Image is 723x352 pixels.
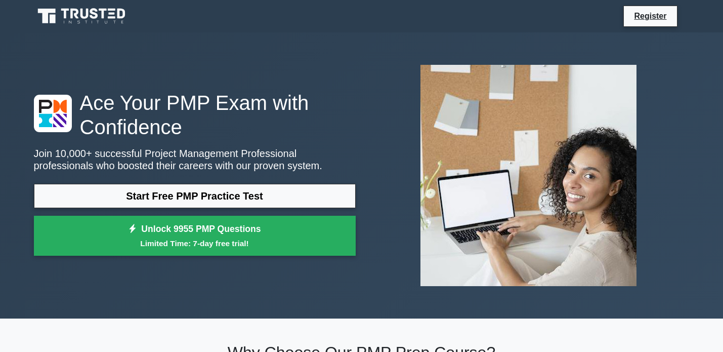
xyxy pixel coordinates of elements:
[47,238,343,249] small: Limited Time: 7-day free trial!
[628,10,672,22] a: Register
[34,147,356,172] p: Join 10,000+ successful Project Management Professional professionals who boosted their careers w...
[34,216,356,256] a: Unlock 9955 PMP QuestionsLimited Time: 7-day free trial!
[34,91,356,139] h1: Ace Your PMP Exam with Confidence
[34,184,356,208] a: Start Free PMP Practice Test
